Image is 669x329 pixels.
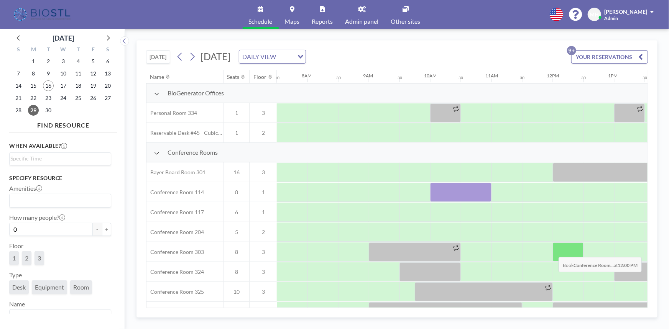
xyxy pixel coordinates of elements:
[9,214,65,221] label: How many people?
[9,300,25,308] label: Name
[12,283,26,291] span: Desk
[224,189,250,196] span: 8
[35,283,64,291] span: Equipment
[11,45,26,55] div: S
[9,175,111,182] h3: Specify resource
[146,50,170,64] button: [DATE]
[73,56,84,67] span: Thursday, September 4, 2025
[249,18,273,25] span: Schedule
[85,45,100,55] div: F
[43,93,54,103] span: Tuesday, September 23, 2025
[168,149,218,156] span: Conference Rooms
[13,93,24,103] span: Sunday, September 21, 2025
[224,209,250,216] span: 6
[28,93,39,103] span: Monday, September 22, 2025
[93,223,102,236] button: -
[582,75,586,80] div: 30
[250,268,277,275] span: 3
[486,73,498,79] div: 11AM
[608,73,618,79] div: 1PM
[250,249,277,255] span: 3
[28,68,39,79] span: Monday, September 8, 2025
[58,56,69,67] span: Wednesday, September 3, 2025
[336,75,341,80] div: 30
[224,169,250,176] span: 16
[146,209,204,216] span: Conference Room 117
[146,129,223,136] span: Reservable Desk #45 - Cubicle Area (Office 206)
[547,73,559,79] div: 12PM
[146,288,204,295] span: Conference Room 325
[13,105,24,116] span: Sunday, September 28, 2025
[227,74,240,80] div: Seats
[26,45,41,55] div: M
[103,80,113,91] span: Saturday, September 20, 2025
[43,56,54,67] span: Tuesday, September 2, 2025
[250,169,277,176] span: 3
[88,68,99,79] span: Friday, September 12, 2025
[25,254,28,262] span: 2
[398,75,402,80] div: 30
[9,185,42,192] label: Amenities
[28,80,39,91] span: Monday, September 15, 2025
[9,242,23,250] label: Floor
[10,153,111,164] div: Search for option
[571,50,648,64] button: YOUR RESERVATIONS9+
[12,7,73,22] img: organization-logo
[88,93,99,103] span: Friday, September 26, 2025
[643,75,648,80] div: 30
[146,229,204,236] span: Conference Room 204
[250,209,277,216] span: 1
[13,80,24,91] span: Sunday, September 14, 2025
[88,56,99,67] span: Friday, September 5, 2025
[10,310,111,323] div: Search for option
[250,110,277,116] span: 3
[224,229,250,236] span: 5
[41,45,56,55] div: T
[250,229,277,236] span: 2
[9,271,22,279] label: Type
[275,75,279,80] div: 30
[73,68,84,79] span: Thursday, September 11, 2025
[13,68,24,79] span: Sunday, September 7, 2025
[250,189,277,196] span: 1
[28,56,39,67] span: Monday, September 1, 2025
[424,73,437,79] div: 10AM
[224,268,250,275] span: 8
[102,223,111,236] button: +
[459,75,464,80] div: 30
[285,18,300,25] span: Maps
[58,68,69,79] span: Wednesday, September 10, 2025
[559,257,642,272] span: Book at
[38,254,41,262] span: 3
[604,15,618,21] span: Admin
[168,89,224,97] span: BioGenerator Offices
[574,262,614,268] b: Conference Room...
[250,288,277,295] span: 3
[567,46,576,55] p: 9+
[590,11,599,18] span: MH
[224,288,250,295] span: 10
[224,249,250,255] span: 8
[224,129,250,136] span: 1
[73,283,89,291] span: Room
[10,196,107,206] input: Search for option
[312,18,333,25] span: Reports
[345,18,379,25] span: Admin panel
[100,45,115,55] div: S
[201,51,231,62] span: [DATE]
[10,154,107,163] input: Search for option
[618,262,638,268] b: 12:00 PM
[146,189,204,196] span: Conference Room 114
[241,52,278,62] span: DAILY VIEW
[10,311,107,321] input: Search for option
[604,8,647,15] span: [PERSON_NAME]
[28,105,39,116] span: Monday, September 29, 2025
[43,105,54,116] span: Tuesday, September 30, 2025
[53,33,74,43] div: [DATE]
[146,110,197,116] span: Personal Room 334
[146,169,205,176] span: Bayer Board Room 301
[88,80,99,91] span: Friday, September 19, 2025
[10,194,111,207] div: Search for option
[12,254,16,262] span: 1
[103,93,113,103] span: Saturday, September 27, 2025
